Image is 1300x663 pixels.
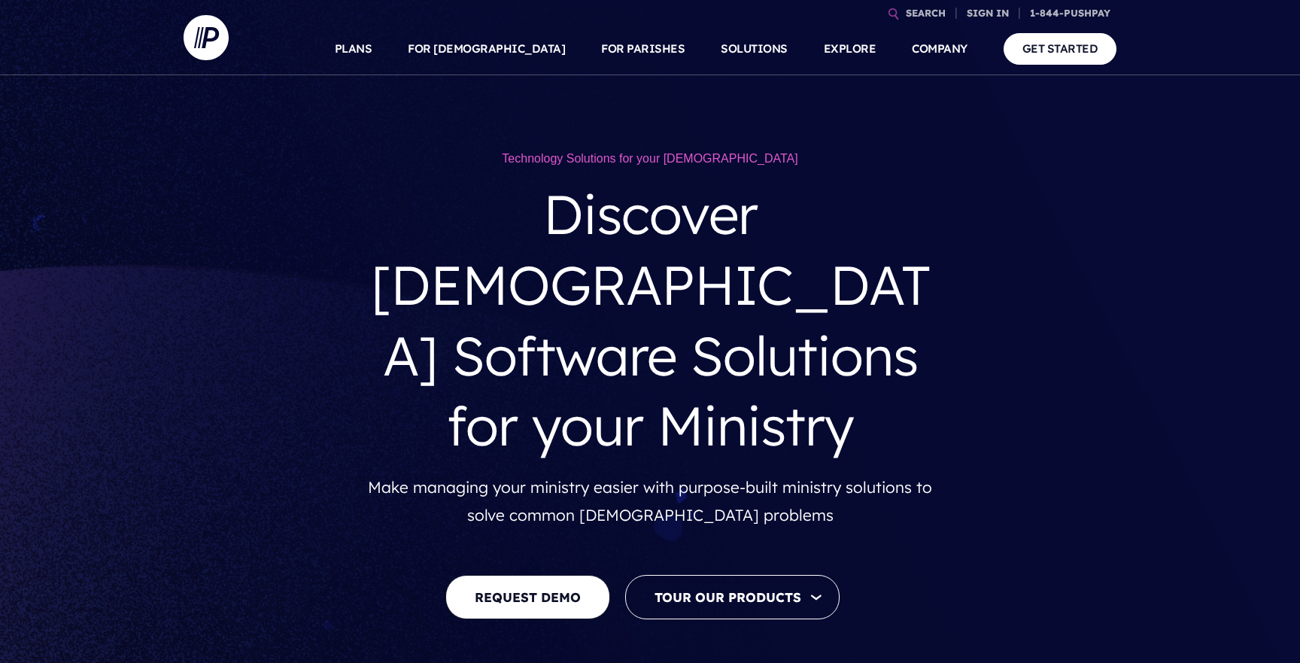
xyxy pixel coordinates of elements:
[625,575,840,619] button: Tour Our Products
[1004,33,1117,64] a: GET STARTED
[408,23,565,75] a: FOR [DEMOGRAPHIC_DATA]
[721,23,788,75] a: SOLUTIONS
[368,151,932,167] h1: Technology Solutions for your [DEMOGRAPHIC_DATA]
[335,23,372,75] a: PLANS
[912,23,967,75] a: COMPANY
[601,23,685,75] a: FOR PARISHES
[368,473,932,530] p: Make managing your ministry easier with purpose-built ministry solutions to solve common [DEMOGRA...
[824,23,876,75] a: EXPLORE
[445,575,610,619] a: REQUEST DEMO
[368,167,932,473] h3: Discover [DEMOGRAPHIC_DATA] Software Solutions for your Ministry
